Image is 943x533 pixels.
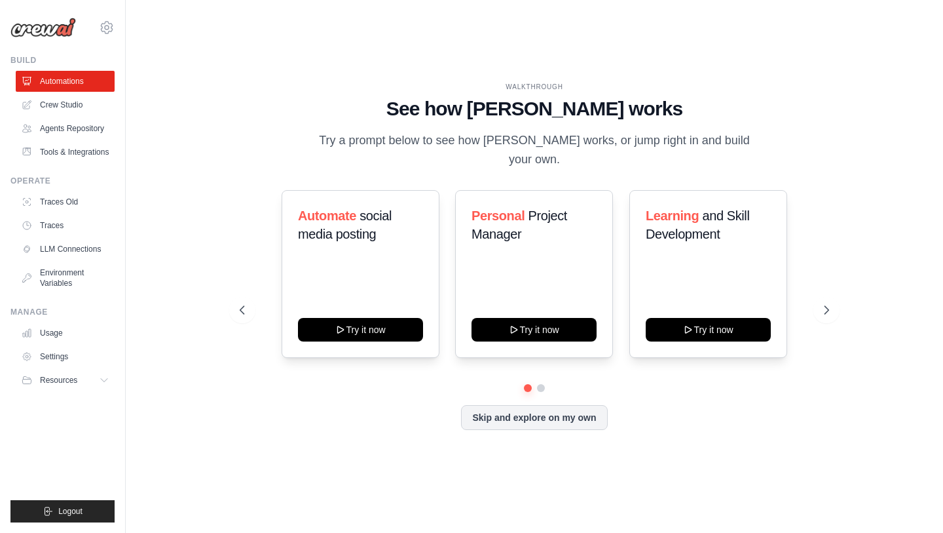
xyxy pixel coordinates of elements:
a: Usage [16,323,115,344]
h1: See how [PERSON_NAME] works [240,97,828,121]
a: Environment Variables [16,262,115,294]
button: Try it now [471,318,597,342]
button: Logout [10,500,115,523]
img: Logo [10,18,76,37]
button: Try it now [298,318,423,342]
button: Try it now [646,318,771,342]
a: Agents Repository [16,118,115,139]
iframe: Chat Widget [878,470,943,533]
span: Resources [40,375,77,385]
a: LLM Connections [16,239,115,260]
span: Logout [58,506,83,517]
a: Traces Old [16,191,115,212]
span: Personal [471,208,525,223]
span: Automate [298,208,356,223]
button: Skip and explore on my own [461,405,607,430]
a: Settings [16,346,115,367]
div: Build [10,55,115,66]
a: Crew Studio [16,94,115,115]
a: Tools & Integrations [16,142,115,163]
span: and Skill Development [646,208,749,241]
div: Manage [10,307,115,317]
span: Learning [646,208,699,223]
div: WALKTHROUGH [240,82,828,92]
p: Try a prompt below to see how [PERSON_NAME] works, or jump right in and build your own. [314,131,754,170]
a: Automations [16,71,115,92]
a: Traces [16,215,115,236]
div: Operate [10,176,115,186]
button: Resources [16,370,115,391]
